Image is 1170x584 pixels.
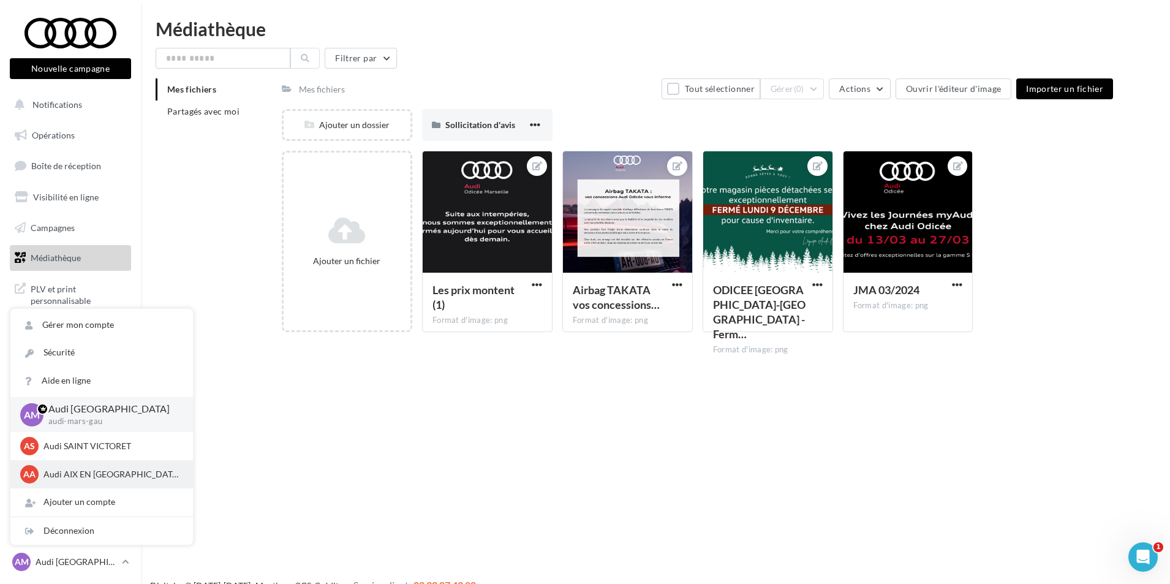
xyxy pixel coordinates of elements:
div: Format d'image: png [432,315,542,326]
span: AA [23,468,36,480]
div: Déconnexion [10,517,193,545]
div: Format d'image: png [573,315,682,326]
iframe: Intercom live chat [1128,542,1158,572]
p: audi-mars-gau [48,416,173,427]
button: Actions [829,78,890,99]
span: Visibilité en ligne [33,192,99,202]
a: Médiathèque [7,245,134,271]
span: Mes fichiers [167,84,216,94]
div: Format d'image: png [853,300,963,311]
span: Boîte de réception [31,161,101,171]
span: Airbag TAKATA vos concessions Audi Odicée vous informe [573,283,660,311]
span: Opérations [32,130,75,140]
span: Sollicitation d'avis [445,119,515,130]
a: Aide en ligne [10,367,193,395]
span: Importer un fichier [1026,83,1103,94]
p: Audi [GEOGRAPHIC_DATA] [48,402,173,416]
div: Mes fichiers [299,83,345,96]
span: PLV et print personnalisable [31,281,126,307]
span: Actions [839,83,870,94]
a: Gérer mon compte [10,311,193,339]
span: Partagés avec moi [167,106,240,116]
button: Importer un fichier [1016,78,1113,99]
span: JMA 03/2024 [853,283,919,297]
div: Médiathèque [156,20,1155,38]
a: Opérations [7,123,134,148]
div: Ajouter un dossier [284,119,410,131]
span: ODICEE Aix-Marseille-St Vic - Fermeture inventaire 2024-1 [713,283,806,341]
p: Audi [GEOGRAPHIC_DATA] [36,556,117,568]
span: Les prix montent (1) [432,283,515,311]
a: AM Audi [GEOGRAPHIC_DATA] [10,550,131,574]
div: Format d'image: png [713,344,823,355]
button: Filtrer par [325,48,397,69]
a: PLV et print personnalisable [7,276,134,312]
button: Tout sélectionner [662,78,760,99]
span: AS [24,440,35,452]
button: Notifications [7,92,129,118]
a: Sécurité [10,339,193,366]
span: 1 [1153,542,1163,552]
span: Notifications [32,99,82,110]
a: Campagnes [7,215,134,241]
span: Campagnes [31,222,75,232]
a: Boîte de réception [7,153,134,179]
p: Audi AIX EN [GEOGRAPHIC_DATA] [43,468,178,480]
span: AM [24,408,40,422]
button: Ouvrir l'éditeur d'image [896,78,1011,99]
div: Ajouter un compte [10,488,193,516]
button: Gérer(0) [760,78,825,99]
span: Médiathèque [31,252,81,263]
span: (0) [794,84,804,94]
span: AM [15,556,29,568]
div: Ajouter un fichier [289,255,406,267]
a: Visibilité en ligne [7,184,134,210]
button: Nouvelle campagne [10,58,131,79]
p: Audi SAINT VICTORET [43,440,178,452]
